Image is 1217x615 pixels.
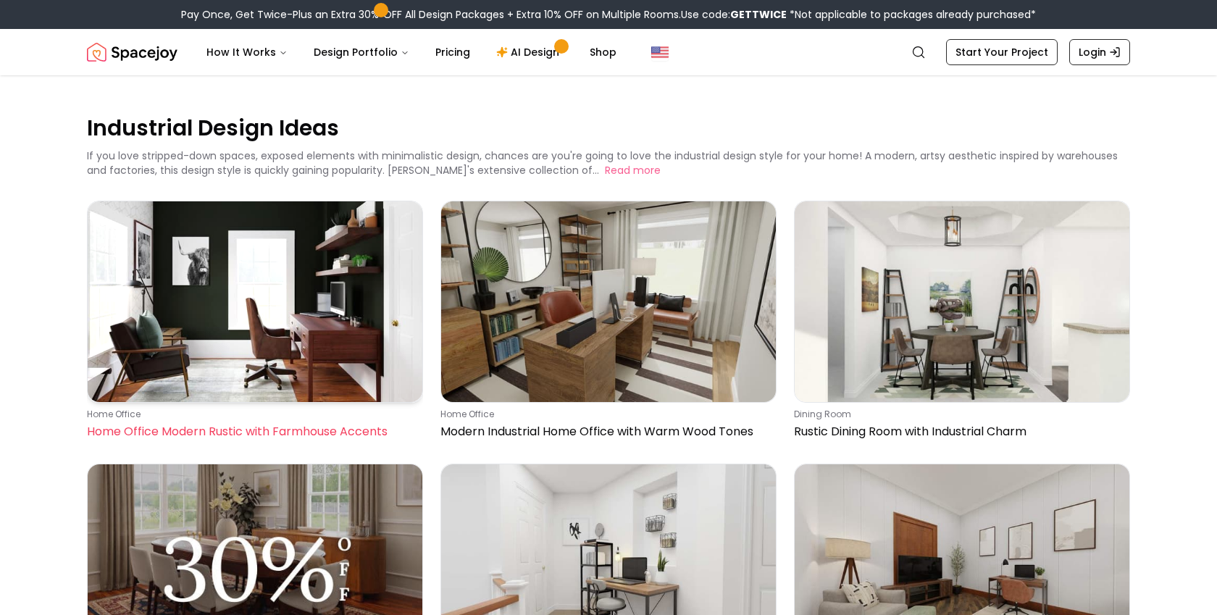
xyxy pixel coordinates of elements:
[946,39,1058,65] a: Start Your Project
[794,423,1124,440] p: Rustic Dining Room with Industrial Charm
[424,38,482,67] a: Pricing
[794,409,1124,420] p: dining room
[440,409,771,420] p: home office
[302,38,421,67] button: Design Portfolio
[87,409,417,420] p: home office
[195,38,628,67] nav: Main
[485,38,575,67] a: AI Design
[651,43,669,61] img: United States
[87,201,423,446] a: Home Office Modern Rustic with Farmhouse Accentshome officeHome Office Modern Rustic with Farmhou...
[441,201,776,402] img: Modern Industrial Home Office with Warm Wood Tones
[440,201,777,446] a: Modern Industrial Home Office with Warm Wood Toneshome officeModern Industrial Home Office with W...
[1069,39,1130,65] a: Login
[795,201,1129,402] img: Rustic Dining Room with Industrial Charm
[195,38,299,67] button: How It Works
[87,38,177,67] a: Spacejoy
[794,201,1130,446] a: Rustic Dining Room with Industrial Charmdining roomRustic Dining Room with Industrial Charm
[181,7,1036,22] div: Pay Once, Get Twice-Plus an Extra 30% OFF All Design Packages + Extra 10% OFF on Multiple Rooms.
[787,7,1036,22] span: *Not applicable to packages already purchased*
[578,38,628,67] a: Shop
[440,423,771,440] p: Modern Industrial Home Office with Warm Wood Tones
[87,29,1130,75] nav: Global
[87,113,1130,143] p: Industrial Design Ideas
[730,7,787,22] b: GETTWICE
[605,163,661,177] button: Read more
[88,201,422,402] img: Home Office Modern Rustic with Farmhouse Accents
[87,148,1118,177] p: If you love stripped-down spaces, exposed elements with minimalistic design, chances are you're g...
[87,38,177,67] img: Spacejoy Logo
[681,7,787,22] span: Use code:
[87,423,417,440] p: Home Office Modern Rustic with Farmhouse Accents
